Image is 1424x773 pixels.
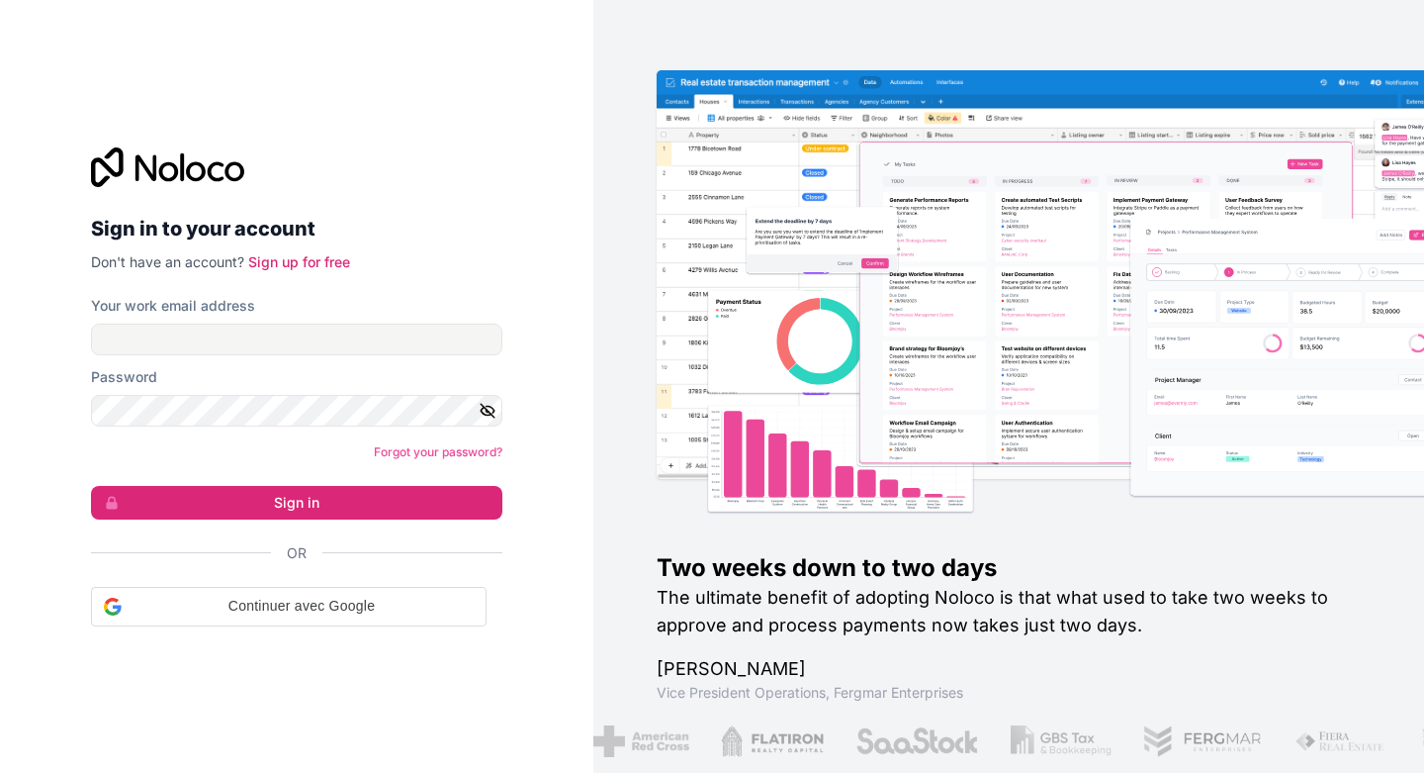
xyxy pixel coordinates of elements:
a: Sign up for free [248,253,350,270]
img: /assets/saastock-C6Zbiodz.png [854,725,979,757]
h1: [PERSON_NAME] [657,655,1361,683]
h2: The ultimate benefit of adopting Noloco is that what used to take two weeks to approve and proces... [657,584,1361,639]
span: Don't have an account? [91,253,244,270]
h1: Vice President Operations , Fergmar Enterprises [657,683,1361,703]
img: /assets/fergmar-CudnrXN5.png [1142,725,1263,757]
label: Your work email address [91,296,255,316]
label: Password [91,367,157,387]
font: Continuer avec Google [228,598,375,614]
div: Continuer avec Google [91,587,487,627]
input: Email address [91,324,502,355]
a: Forgot your password? [374,444,502,459]
span: Or [287,543,307,563]
input: Password [91,395,502,427]
img: /assets/gbstax-C-GtDUiK.png [1011,725,1111,757]
h1: Two weeks down to two days [657,552,1361,584]
img: /assets/flatiron-C8eUkumj.png [721,725,824,757]
img: /assets/american-red-cross-BAupjrZR.png [593,725,689,757]
button: Sign in [91,486,502,520]
img: /assets/fiera-fwj2N5v4.png [1294,725,1387,757]
h2: Sign in to your account [91,211,502,246]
